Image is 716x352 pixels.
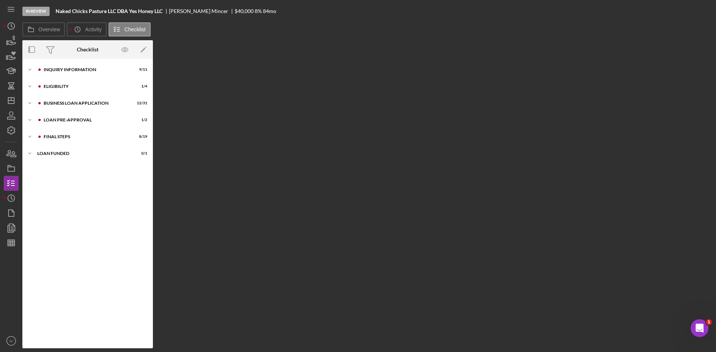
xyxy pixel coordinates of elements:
[134,101,147,105] div: 12 / 31
[44,84,129,89] div: ELIGIBILITY
[67,22,106,37] button: Activity
[134,84,147,89] div: 1 / 4
[134,67,147,72] div: 9 / 11
[4,333,19,348] button: IV
[691,319,709,337] iframe: Intercom live chat
[235,8,254,14] span: $40,000
[706,319,712,325] span: 1
[9,339,13,343] text: IV
[44,67,129,72] div: INQUIRY INFORMATION
[255,8,262,14] div: 8 %
[44,134,129,139] div: FINAL STEPS
[125,26,146,32] label: Checklist
[56,8,163,14] b: Naked Chicks Pasture LLC DBA Yes Honey LLC
[109,22,151,37] button: Checklist
[134,151,147,156] div: 0 / 1
[85,26,101,32] label: Activity
[44,101,129,105] div: BUSINESS LOAN APPLICATION
[134,134,147,139] div: 8 / 19
[22,7,50,16] div: In Review
[169,8,235,14] div: [PERSON_NAME] Mincer
[77,47,98,53] div: Checklist
[44,118,129,122] div: LOAN PRE-APPROVAL
[38,26,60,32] label: Overview
[134,118,147,122] div: 1 / 2
[263,8,276,14] div: 84 mo
[37,151,129,156] div: LOAN FUNDED
[22,22,65,37] button: Overview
